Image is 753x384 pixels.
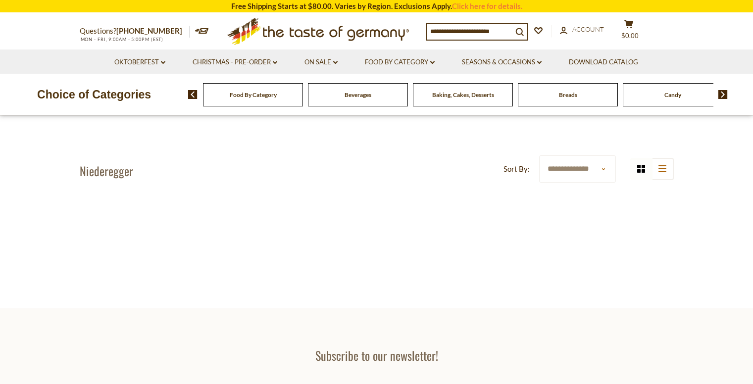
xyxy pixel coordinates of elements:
[621,32,639,40] span: $0.00
[304,57,338,68] a: On Sale
[718,90,728,99] img: next arrow
[232,348,522,363] h3: Subscribe to our newsletter!
[452,1,522,10] a: Click here for details.
[114,57,165,68] a: Oktoberfest
[188,90,198,99] img: previous arrow
[365,57,435,68] a: Food By Category
[559,91,577,98] a: Breads
[560,24,604,35] a: Account
[345,91,371,98] a: Beverages
[614,19,644,44] button: $0.00
[572,25,604,33] span: Account
[80,37,164,42] span: MON - FRI, 9:00AM - 5:00PM (EST)
[193,57,277,68] a: Christmas - PRE-ORDER
[80,25,190,38] p: Questions?
[503,163,530,175] label: Sort By:
[116,26,182,35] a: [PHONE_NUMBER]
[462,57,542,68] a: Seasons & Occasions
[230,91,277,98] a: Food By Category
[432,91,494,98] a: Baking, Cakes, Desserts
[664,91,681,98] a: Candy
[569,57,638,68] a: Download Catalog
[80,163,133,178] h1: Niederegger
